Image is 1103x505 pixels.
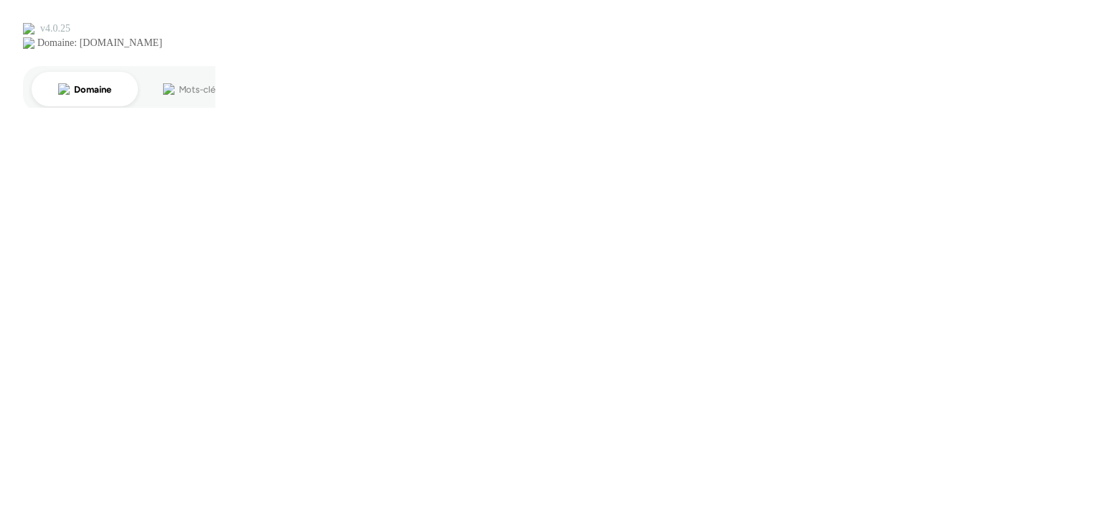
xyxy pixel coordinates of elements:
div: Domaine: [DOMAIN_NAME] [37,37,162,49]
div: v 4.0.25 [40,23,70,34]
img: tab_keywords_by_traffic_grey.svg [163,83,174,95]
img: website_grey.svg [23,37,34,49]
div: Domaine [74,85,111,94]
img: logo_orange.svg [23,23,34,34]
div: Mots-clés [179,85,220,94]
img: tab_domain_overview_orange.svg [58,83,70,95]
